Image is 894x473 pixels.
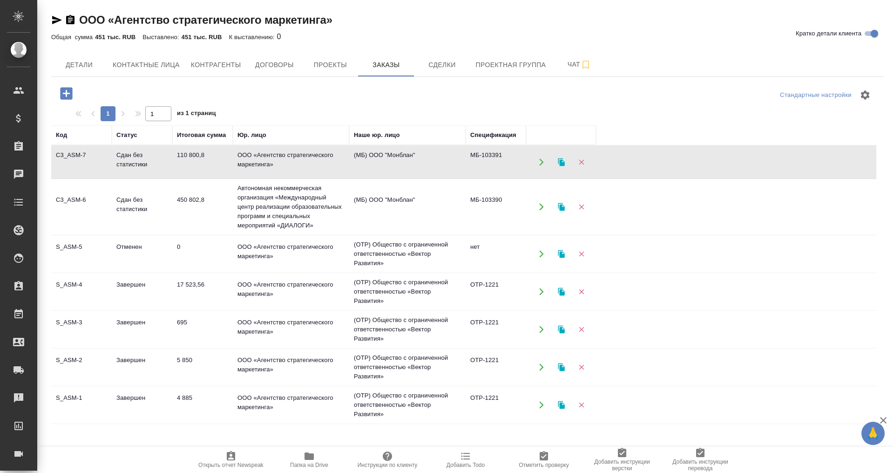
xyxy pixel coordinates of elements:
button: Открыть [532,282,551,302]
td: Завершен [112,313,172,346]
td: OTP-1221 [466,275,526,308]
button: Удалить [572,198,591,217]
td: ООО «Агентство стратегического маркетинга» [233,146,349,178]
button: Открыть [532,320,551,339]
td: 4 885 [172,389,233,421]
p: Общая сумма [51,34,95,41]
a: ООО «Агентство стратегического маркетинга» [79,14,332,26]
span: Контрагенты [191,59,241,71]
div: 0 [51,31,884,42]
button: Клонировать [552,396,571,415]
span: Детали [57,59,102,71]
span: Добавить Todo [447,462,485,468]
td: 450 802,8 [172,191,233,223]
td: Сдан без статистики [112,191,172,223]
td: ООО «Агентство стратегического маркетинга» [233,313,349,346]
span: Отметить проверку [519,462,569,468]
button: Добавить проект [54,84,79,103]
td: 110 800,8 [172,146,233,178]
td: (OTP) Общество с ограниченной ответственностью «Вектор Развития» [349,311,466,348]
td: (OTP) Общество с ограниченной ответственностью «Вектор Развития» [349,349,466,386]
span: Инструкции по клиенту [358,462,418,468]
button: Удалить [572,358,591,377]
button: Удалить [572,245,591,264]
span: Настроить таблицу [854,84,876,106]
span: Проекты [308,59,352,71]
td: МБ-103391 [466,146,526,178]
span: Кратко детали клиента [796,29,861,38]
td: S_ASM-3 [51,313,112,346]
td: 695 [172,313,233,346]
td: ООО «Агентство стратегического маркетинга» [233,238,349,270]
button: Удалить [572,152,591,171]
span: Заказы [364,59,408,71]
td: Сдан без статистики [112,146,172,178]
span: Сделки [420,59,464,71]
td: C3_ASM-7 [51,146,112,178]
td: 5 850 [172,351,233,384]
td: Отменен [112,238,172,270]
td: OTP-1221 [466,351,526,384]
td: Завершен [112,389,172,421]
td: нет [466,238,526,270]
td: OTP-1221 [466,389,526,421]
button: Открыть отчет Newspeak [192,447,270,473]
td: МБ-103390 [466,191,526,223]
div: Спецификация [470,130,516,140]
td: S_ASM-2 [51,351,112,384]
button: Клонировать [552,152,571,171]
button: Открыть [532,396,551,415]
button: Открыть [532,198,551,217]
button: 🙏 [861,422,885,445]
td: ООО «Агентство стратегического маркетинга» [233,351,349,384]
span: Договоры [252,59,297,71]
button: Скопировать ссылку [65,14,76,26]
span: Добавить инструкции верстки [589,459,656,472]
button: Открыть [532,152,551,171]
button: Папка на Drive [270,447,348,473]
div: Итоговая сумма [177,130,226,140]
div: Код [56,130,67,140]
span: Проектная группа [475,59,546,71]
td: Завершен [112,351,172,384]
td: (OTP) Общество с ограниченной ответственностью «Вектор Развития» [349,386,466,424]
td: (МБ) ООО "Монблан" [349,191,466,223]
span: Папка на Drive [290,462,328,468]
button: Удалить [572,320,591,339]
td: ООО «Агентство стратегического маркетинга» [233,389,349,421]
button: Добавить инструкции перевода [661,447,739,473]
td: Автономная некоммерческая организация «Международный центр реализации образовательных программ и ... [233,179,349,235]
button: Клонировать [552,358,571,377]
div: split button [778,88,854,103]
td: ООО «Агентство стратегического маркетинга» [233,275,349,308]
button: Открыть [532,358,551,377]
button: Удалить [572,282,591,302]
span: Контактные лица [113,59,180,71]
span: Открыть отчет Newspeak [198,462,264,468]
td: S_ASM-4 [51,275,112,308]
svg: Подписаться [580,59,591,70]
button: Клонировать [552,320,571,339]
div: Наше юр. лицо [354,130,400,140]
p: К выставлению: [229,34,277,41]
p: 451 тыс. RUB [182,34,229,41]
button: Добавить инструкции верстки [583,447,661,473]
td: (OTP) Общество с ограниченной ответственностью «Вектор Развития» [349,273,466,310]
p: Выставлено: [142,34,181,41]
td: C3_ASM-6 [51,191,112,223]
button: Клонировать [552,198,571,217]
td: S_ASM-1 [51,389,112,421]
button: Открыть [532,245,551,264]
td: (МБ) ООО "Монблан" [349,146,466,178]
button: Удалить [572,396,591,415]
button: Добавить Todo [427,447,505,473]
button: Клонировать [552,245,571,264]
span: 🙏 [865,424,881,443]
td: S_ASM-5 [51,238,112,270]
td: 17 523,56 [172,275,233,308]
span: Добавить инструкции перевода [667,459,734,472]
button: Скопировать ссылку для ЯМессенджера [51,14,62,26]
button: Отметить проверку [505,447,583,473]
p: 451 тыс. RUB [95,34,142,41]
button: Инструкции по клиенту [348,447,427,473]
